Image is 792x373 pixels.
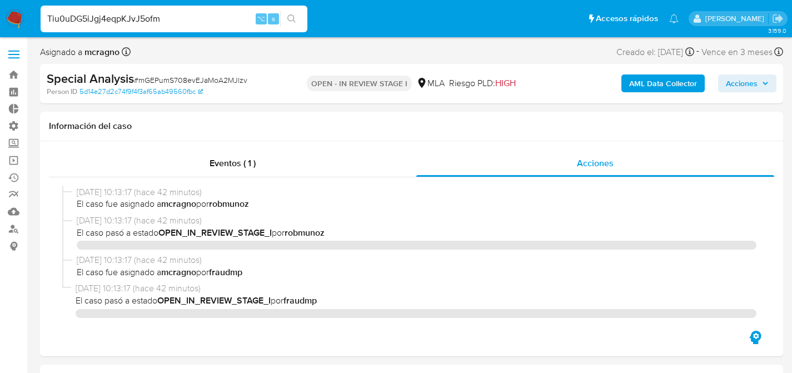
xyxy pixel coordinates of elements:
[47,87,77,97] b: Person ID
[272,13,275,24] span: s
[701,46,773,58] span: Vence en 3 meses
[41,12,307,26] input: Buscar usuario o caso...
[49,121,774,132] h1: Información del caso
[621,74,705,92] button: AML Data Collector
[577,157,614,170] span: Acciones
[79,87,203,97] a: 5d14e27d2c74f9f4f3af65ab49560fbc
[495,77,516,89] span: HIGH
[669,14,679,23] a: Notificaciones
[210,157,256,170] span: Eventos ( 1 )
[696,44,699,59] span: -
[449,77,516,89] span: Riesgo PLD:
[772,13,784,24] a: Salir
[280,11,303,27] button: search-icon
[134,74,247,86] span: # mGEPumS708evEJaMoA2MJlzv
[596,13,658,24] span: Accesos rápidos
[629,74,697,92] b: AML Data Collector
[82,46,119,58] b: mcragno
[40,46,119,58] span: Asignado a
[307,76,412,91] p: OPEN - IN REVIEW STAGE I
[718,74,776,92] button: Acciones
[705,13,768,24] p: facundo.marin@mercadolibre.com
[257,13,265,24] span: ⌥
[616,44,694,59] div: Creado el: [DATE]
[726,74,758,92] span: Acciones
[416,77,445,89] div: MLA
[47,69,134,87] b: Special Analysis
